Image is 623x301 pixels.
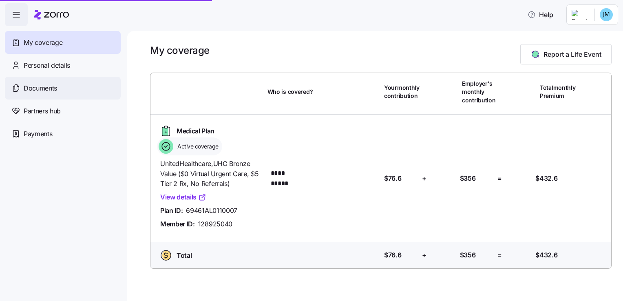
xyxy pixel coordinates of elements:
span: Plan ID: [160,206,183,216]
span: $76.6 [384,250,401,260]
span: Employer's monthly contribution [462,80,496,104]
img: Employer logo [572,10,588,20]
span: My coverage [24,38,62,48]
span: $356 [460,173,476,184]
a: Partners hub [5,100,121,122]
a: View details [160,192,206,202]
span: $356 [460,250,476,260]
a: My coverage [5,31,121,54]
img: 58ca7101bee47710d6af04575167bbb6 [600,8,613,21]
span: Documents [24,83,57,93]
span: $76.6 [384,173,401,184]
span: UnitedHealthcare , UHC Bronze Value ($0 Virtual Urgent Care, $5 Tier 2 Rx, No Referrals) [160,159,261,189]
span: 128925040 [198,219,232,229]
span: Medical Plan [177,126,214,136]
span: Total [177,250,192,261]
span: Member ID: [160,219,195,229]
span: $432.6 [535,173,557,184]
span: Report a Life Event [543,49,601,59]
h1: My coverage [150,44,210,57]
span: Help [528,10,553,20]
a: Personal details [5,54,121,77]
span: $432.6 [535,250,557,260]
span: Who is covered? [267,88,313,96]
span: Active coverage [175,142,219,150]
button: Help [521,7,560,23]
span: + [422,250,426,260]
a: Payments [5,122,121,145]
span: Partners hub [24,106,61,116]
span: = [497,173,502,184]
span: + [422,173,426,184]
span: 69461AL0110007 [186,206,237,216]
span: = [497,250,502,260]
span: Total monthly Premium [540,84,576,100]
span: Payments [24,129,52,139]
span: Your monthly contribution [384,84,420,100]
span: Personal details [24,60,70,71]
a: Documents [5,77,121,100]
button: Report a Life Event [520,44,612,64]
